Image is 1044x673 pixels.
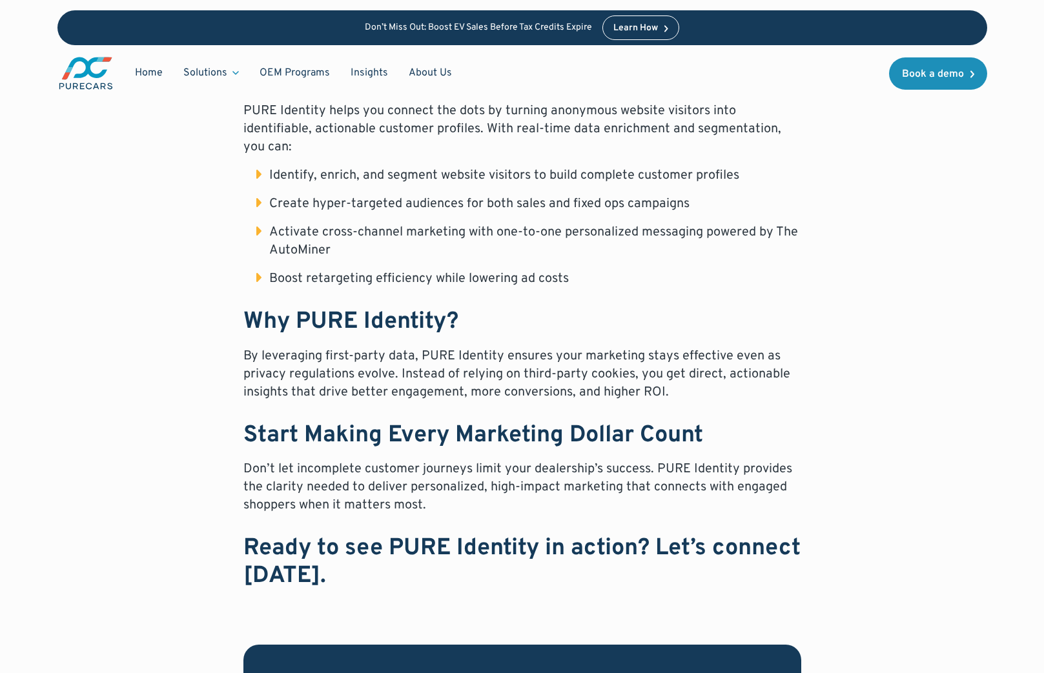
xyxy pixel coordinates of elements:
li: Boost retargeting efficiency while lowering ad costs [256,270,801,288]
p: PURE Identity helps you connect the dots by turning anonymous website visitors into identifiable,... [243,102,801,156]
a: Insights [340,61,398,85]
a: OEM Programs [249,61,340,85]
li: Identify, enrich, and segment website visitors to build complete customer profiles [256,166,801,185]
a: main [57,55,114,91]
a: Book a demo [889,57,987,90]
strong: Why PURE Identity? [243,307,458,337]
p: Don’t let incomplete customer journeys limit your dealership’s success. PURE Identity provides th... [243,460,801,514]
p: ‍ [243,601,801,619]
div: Solutions [183,66,227,80]
div: Solutions [173,61,249,85]
strong: Start Making Every Marketing Dollar Count [243,421,703,450]
a: About Us [398,61,462,85]
img: purecars logo [57,55,114,91]
div: Book a demo [902,69,964,79]
div: Learn How [613,24,658,33]
p: Don’t Miss Out: Boost EV Sales Before Tax Credits Expire [365,23,592,34]
li: Activate cross-channel marketing with one-to-one personalized messaging powered by The AutoMiner [256,223,801,259]
p: By leveraging first-party data, PURE Identity ensures your marketing stays effective even as priv... [243,347,801,401]
a: Learn How [602,15,679,40]
li: Create hyper-targeted audiences for both sales and fixed ops campaigns [256,195,801,213]
strong: Ready to see PURE Identity in action? Let’s connect [DATE]. [243,534,801,591]
a: Home [125,61,173,85]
